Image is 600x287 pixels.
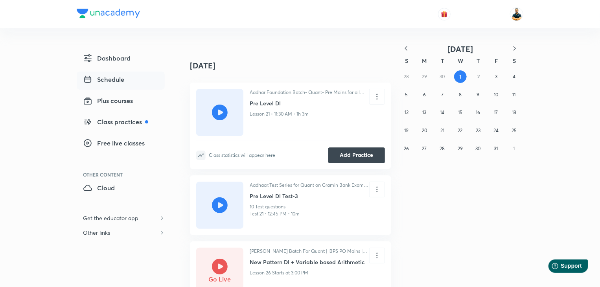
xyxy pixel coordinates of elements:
abbr: October 13, 2025 [422,109,426,115]
button: [DATE] [415,44,506,54]
abbr: Thursday [477,57,480,64]
span: Schedule [83,75,124,84]
abbr: October 8, 2025 [459,92,462,98]
abbr: October 17, 2025 [494,109,498,115]
a: Free live classes [77,135,165,153]
button: Add Practice [328,147,385,163]
button: October 22, 2025 [454,124,467,137]
abbr: October 24, 2025 [493,127,499,133]
abbr: October 6, 2025 [423,92,426,98]
button: October 18, 2025 [508,106,520,119]
button: October 15, 2025 [454,106,467,119]
abbr: Saturday [513,57,516,64]
p: Aadhar Foundation Batch- Quant- Pre Mains for all Bank Exams 2025-26 [250,89,369,96]
button: October 12, 2025 [400,106,413,119]
abbr: October 10, 2025 [494,92,498,98]
a: Company Logo [77,9,140,20]
abbr: October 9, 2025 [477,92,480,98]
a: Schedule [77,72,165,90]
button: October 20, 2025 [418,124,431,137]
abbr: October 20, 2025 [422,127,427,133]
button: October 21, 2025 [436,124,449,137]
button: October 28, 2025 [436,142,449,155]
abbr: October 18, 2025 [512,109,516,115]
button: October 6, 2025 [418,88,431,101]
abbr: October 23, 2025 [476,127,480,133]
iframe: Help widget launcher [530,256,591,278]
h5: Go Live [209,274,231,284]
abbr: October 11, 2025 [512,92,515,98]
span: [DATE] [448,44,473,54]
button: October 23, 2025 [472,124,484,137]
a: Class practices [77,114,165,132]
button: October 26, 2025 [400,142,413,155]
abbr: October 12, 2025 [405,109,409,115]
abbr: October 30, 2025 [476,145,481,151]
abbr: October 1, 2025 [460,74,462,80]
h6: New Pattern DI + Variable based Arithmetic [250,258,369,266]
button: October 13, 2025 [418,106,431,119]
abbr: Tuesday [441,57,444,64]
button: October 29, 2025 [454,142,467,155]
button: October 9, 2025 [472,88,484,101]
a: Plus courses [77,93,165,111]
img: avatar [441,11,448,18]
abbr: October 19, 2025 [404,127,409,133]
h6: Pre Level DI [250,99,369,107]
abbr: Sunday [405,57,408,64]
img: Company Logo [77,9,140,18]
div: Class statistics will appear here [209,153,275,158]
h6: Pre Level DI Test-3 [250,192,369,200]
img: Sumit Kumar Verma [510,7,523,21]
abbr: October 3, 2025 [495,74,498,79]
button: October 3, 2025 [490,70,503,83]
p: [PERSON_NAME] Batch For Quant | IBPS PO Mains | Clerk Mains [250,248,369,255]
abbr: October 7, 2025 [441,92,444,98]
button: October 1, 2025 [454,70,467,83]
h6: Other links [77,225,116,240]
span: Cloud [83,183,115,193]
p: Lesson 21 • 11:30 AM • 1h 3m [250,110,309,118]
abbr: Monday [422,57,427,64]
p: Lesson 26 Starts at 3:00 PM [250,269,308,276]
abbr: Wednesday [458,57,463,64]
span: Plus courses [83,96,133,105]
h6: Get the educator app [77,211,145,225]
p: Aadhaar:Test Series for Quant on Gramin Bank Exams [DATE]-[DATE] [250,182,369,189]
a: Cloud [77,180,165,198]
button: avatar [438,8,451,20]
abbr: October 2, 2025 [477,74,480,79]
abbr: October 26, 2025 [404,145,409,151]
div: Other Content [83,172,165,177]
button: October 14, 2025 [436,106,449,119]
abbr: October 15, 2025 [458,109,462,115]
abbr: October 4, 2025 [513,74,516,79]
abbr: October 22, 2025 [458,127,463,133]
button: October 17, 2025 [490,106,502,119]
abbr: October 25, 2025 [512,127,517,133]
button: October 5, 2025 [400,88,413,101]
h4: [DATE] [190,53,391,78]
abbr: October 31, 2025 [494,145,498,151]
button: October 4, 2025 [508,70,521,83]
abbr: October 28, 2025 [440,145,445,151]
span: Free live classes [83,138,145,148]
p: 10 Test questions Test 21 • 12:45 PM • 10m [250,203,300,217]
span: Dashboard [83,53,131,63]
button: October 27, 2025 [418,142,431,155]
button: October 31, 2025 [490,142,502,155]
img: statistics-icon [196,151,206,160]
abbr: October 16, 2025 [476,109,480,115]
abbr: October 5, 2025 [405,92,408,98]
button: October 16, 2025 [472,106,484,119]
button: October 7, 2025 [436,88,449,101]
abbr: October 21, 2025 [440,127,444,133]
button: October 24, 2025 [490,124,502,137]
button: October 19, 2025 [400,124,413,137]
button: October 25, 2025 [508,124,520,137]
button: October 30, 2025 [472,142,484,155]
abbr: October 27, 2025 [422,145,427,151]
abbr: Friday [495,57,498,64]
abbr: October 29, 2025 [458,145,463,151]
